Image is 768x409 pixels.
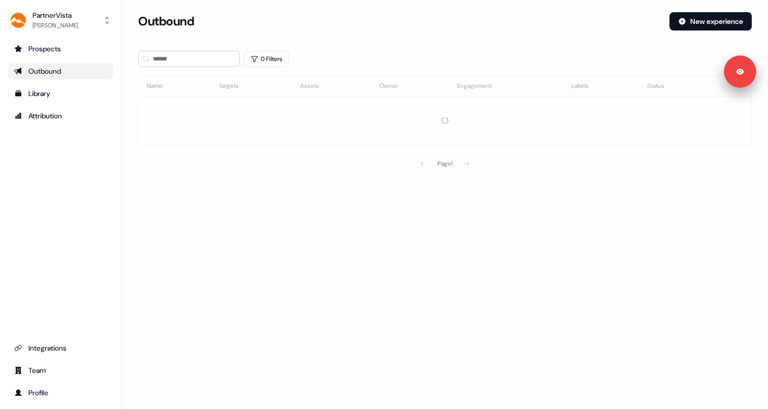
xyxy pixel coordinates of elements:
a: Go to integrations [8,340,113,356]
button: New experience [669,12,752,30]
button: PartnerVista[PERSON_NAME] [8,8,113,33]
div: Team [14,365,107,375]
div: Outbound [14,66,107,76]
div: PartnerVista [33,10,78,20]
a: Go to attribution [8,108,113,124]
a: Go to team [8,362,113,379]
button: 0 Filters [244,51,289,67]
div: Attribution [14,111,107,121]
div: Profile [14,388,107,398]
a: Go to prospects [8,41,113,57]
div: Library [14,88,107,99]
div: Integrations [14,343,107,353]
a: Go to outbound experience [8,63,113,79]
a: Go to profile [8,385,113,401]
div: Prospects [14,44,107,54]
div: [PERSON_NAME] [33,20,78,30]
h3: Outbound [138,14,194,29]
a: Go to templates [8,85,113,102]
